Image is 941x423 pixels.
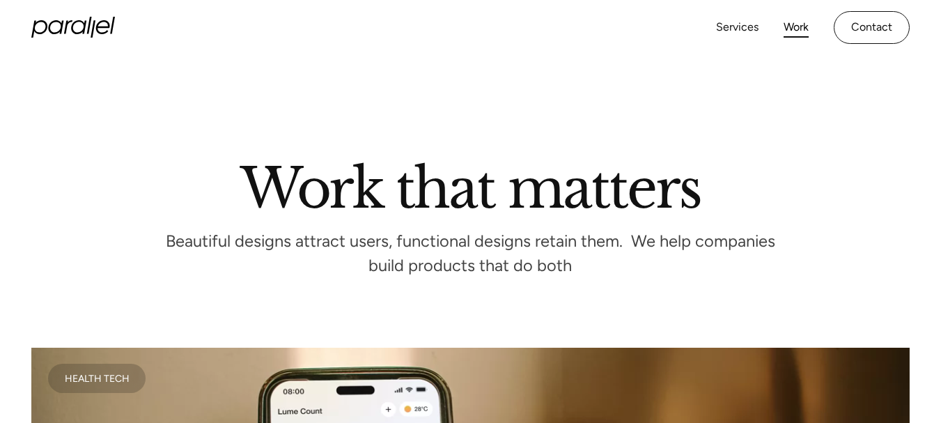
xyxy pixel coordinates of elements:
[716,17,759,38] a: Services
[87,162,853,208] h2: Work that matters
[784,17,809,38] a: Work
[65,375,130,382] div: Health Tech
[834,11,910,44] a: Contact
[157,236,784,272] p: Beautiful designs attract users, functional designs retain them. We help companies build products...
